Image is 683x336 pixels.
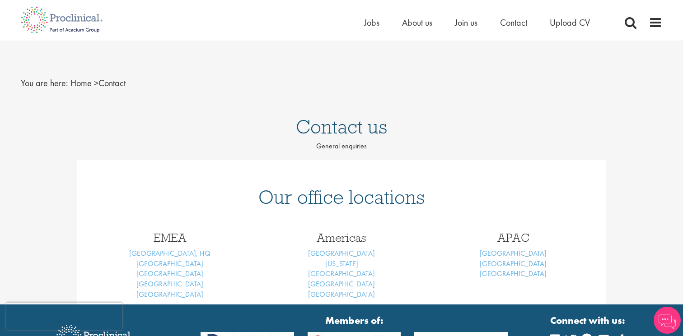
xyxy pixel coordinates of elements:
[308,279,375,289] a: [GEOGRAPHIC_DATA]
[654,307,681,334] img: Chatbot
[550,17,590,28] a: Upload CV
[201,313,508,327] strong: Members of:
[21,77,68,89] span: You are here:
[136,279,203,289] a: [GEOGRAPHIC_DATA]
[325,259,358,268] a: [US_STATE]
[262,232,421,244] h3: Americas
[70,77,92,89] a: breadcrumb link to Home
[308,249,375,258] a: [GEOGRAPHIC_DATA]
[480,269,547,278] a: [GEOGRAPHIC_DATA]
[136,269,203,278] a: [GEOGRAPHIC_DATA]
[70,77,126,89] span: Contact
[480,259,547,268] a: [GEOGRAPHIC_DATA]
[136,290,203,299] a: [GEOGRAPHIC_DATA]
[94,77,98,89] span: >
[434,232,592,244] h3: APAC
[129,249,211,258] a: [GEOGRAPHIC_DATA], HQ
[6,303,122,330] iframe: reCAPTCHA
[500,17,527,28] a: Contact
[364,17,379,28] a: Jobs
[308,290,375,299] a: [GEOGRAPHIC_DATA]
[480,249,547,258] a: [GEOGRAPHIC_DATA]
[91,187,592,207] h1: Our office locations
[455,17,477,28] a: Join us
[308,269,375,278] a: [GEOGRAPHIC_DATA]
[136,259,203,268] a: [GEOGRAPHIC_DATA]
[91,232,249,244] h3: EMEA
[402,17,432,28] a: About us
[550,313,627,327] strong: Connect with us:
